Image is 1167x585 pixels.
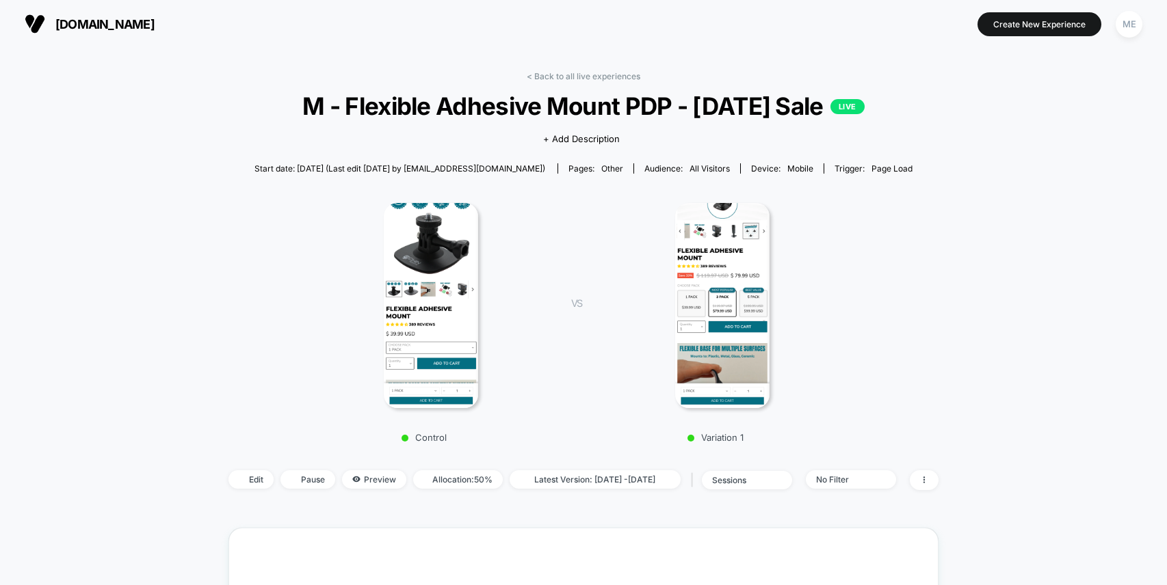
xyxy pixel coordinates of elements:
div: No Filter [816,474,871,485]
button: ME [1112,10,1146,38]
span: All Visitors [690,163,730,174]
span: M - Flexible Adhesive Mount PDP - [DATE] Sale [264,92,903,120]
img: Visually logo [25,14,45,34]
div: Trigger: [835,163,913,174]
span: [DOMAIN_NAME] [55,17,155,31]
img: Variation 1 main [675,203,770,408]
div: ME [1116,11,1142,38]
p: Control [304,432,544,443]
span: + Add Description [543,133,620,146]
div: sessions [712,475,767,485]
span: Edit [228,470,274,489]
p: Variation 1 [596,432,835,443]
div: Audience: [644,163,730,174]
a: < Back to all live experiences [527,71,640,81]
button: Create New Experience [978,12,1101,36]
span: Pause [280,470,335,489]
span: Preview [342,470,406,489]
span: other [601,163,623,174]
div: Pages: [568,163,623,174]
img: Control main [384,203,478,408]
span: Page Load [871,163,913,174]
span: Start date: [DATE] (Last edit [DATE] by [EMAIL_ADDRESS][DOMAIN_NAME]) [254,163,545,174]
span: Latest Version: [DATE] - [DATE] [510,470,681,489]
span: mobile [787,163,813,174]
span: VS [571,297,582,309]
span: | [687,470,702,490]
span: Device: [740,163,824,174]
p: LIVE [830,99,865,114]
button: [DOMAIN_NAME] [21,13,159,35]
span: Allocation: 50% [413,470,503,489]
